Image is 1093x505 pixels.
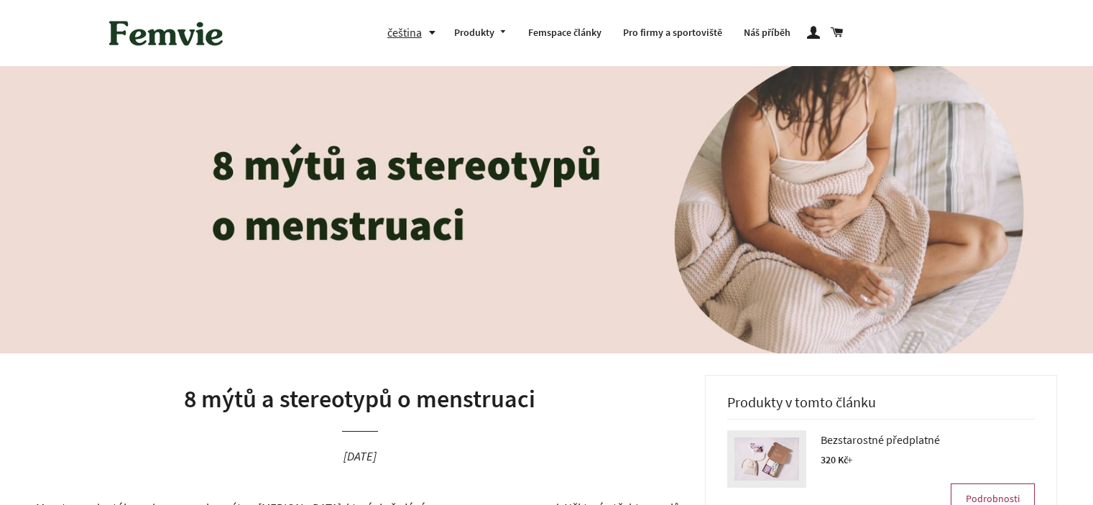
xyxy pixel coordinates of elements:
button: čeština [387,23,443,42]
time: [DATE] [343,448,377,464]
a: Náš příběh [733,14,801,52]
a: Pro firmy a sportoviště [612,14,733,52]
h3: Produkty v tomto článku [727,394,1035,420]
span: 320 Kč [821,453,853,466]
a: Femspace články [517,14,612,52]
span: Bezstarostné předplatné [821,430,940,449]
img: Femvie [101,11,231,55]
h1: 8 mýtů a stereotypů o menstruaci [36,382,683,417]
a: Produkty [443,14,518,52]
a: Bezstarostné předplatné 320 Kč [821,430,1035,469]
